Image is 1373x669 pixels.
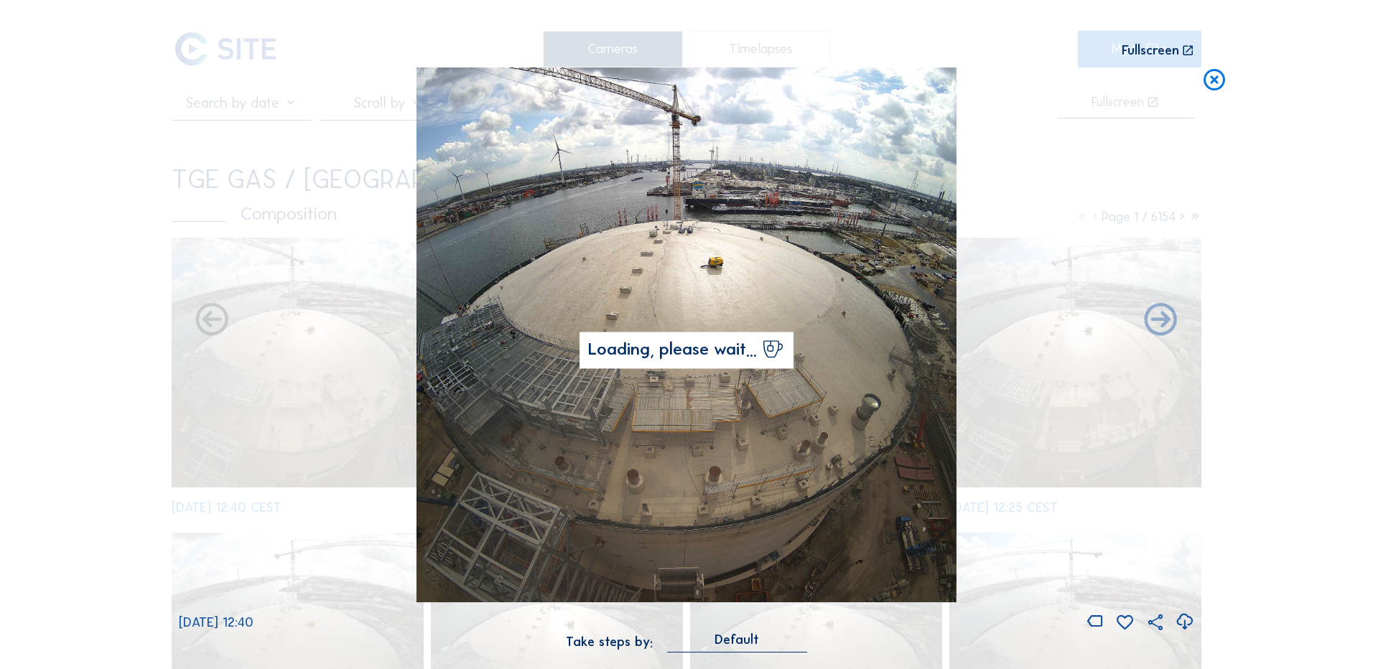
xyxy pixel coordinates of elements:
div: Fullscreen [1122,44,1179,57]
div: Take steps by: [566,635,653,648]
span: Loading, please wait... [588,342,757,359]
div: Default [715,633,759,646]
i: Forward [192,301,232,341]
div: Default [667,633,807,652]
i: Back [1141,301,1181,341]
span: [DATE] 12:40 [179,614,253,630]
img: Image [416,67,957,603]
